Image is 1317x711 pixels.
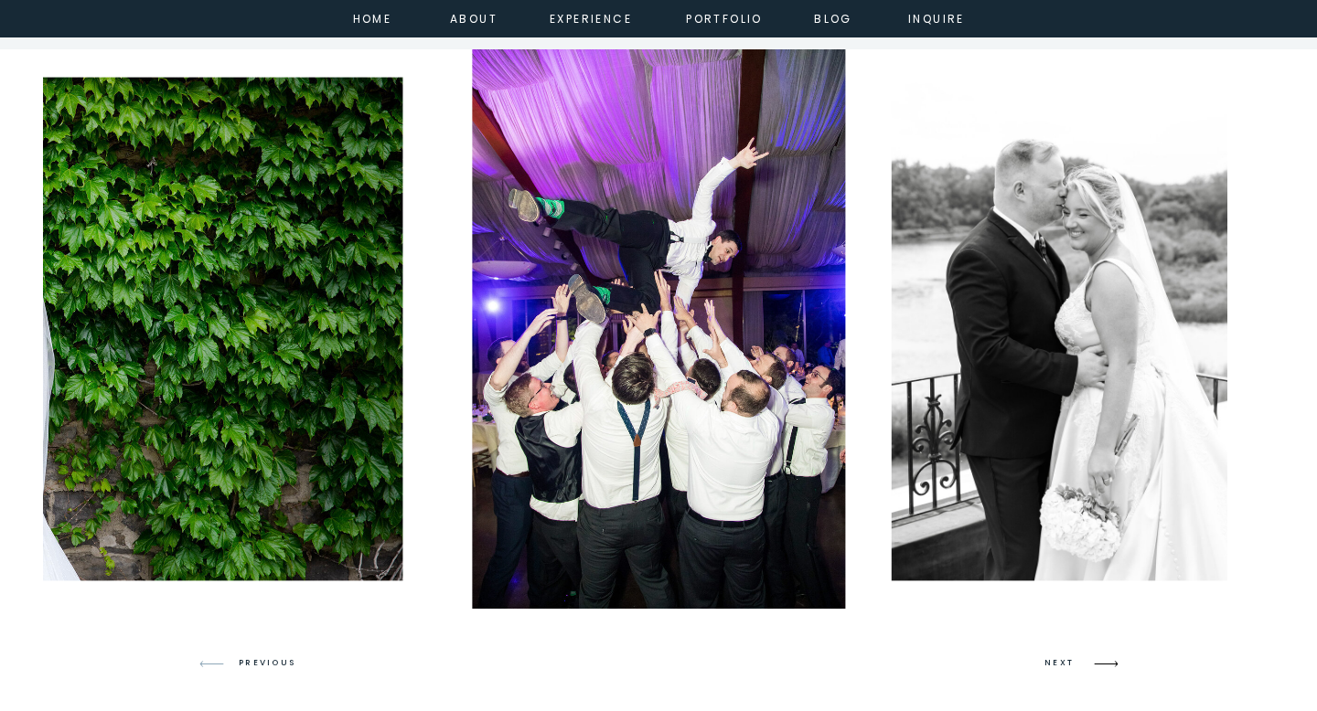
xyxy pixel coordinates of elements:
[904,9,969,26] a: inquire
[550,9,624,26] a: experience
[450,9,491,26] a: about
[685,9,764,26] a: portfolio
[1044,655,1079,672] h3: NEXT
[800,9,866,26] a: Blog
[348,9,397,26] a: home
[239,655,309,672] h3: PREVIOUS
